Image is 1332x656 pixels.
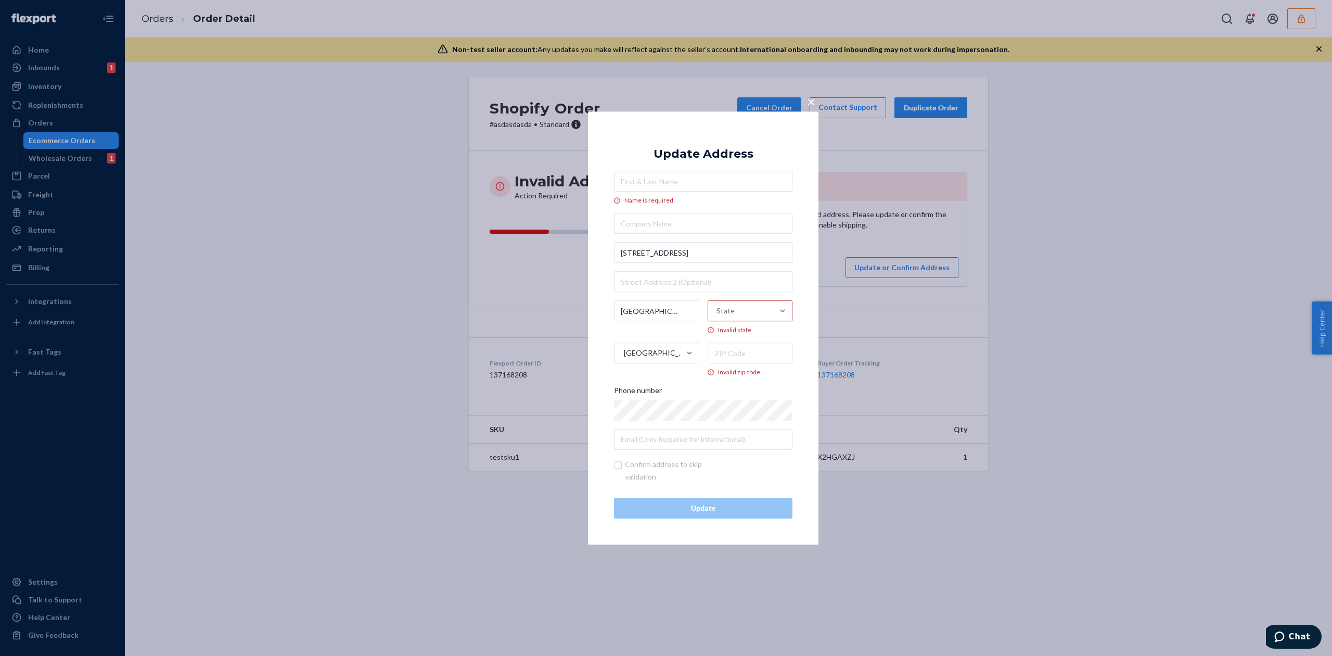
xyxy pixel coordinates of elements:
input: Email (Only Required for International) [614,429,792,450]
span: Phone number [614,385,662,400]
input: Company Name [614,213,792,234]
button: Update [614,498,792,519]
input: Street Address [614,243,792,263]
div: Update Address [654,148,753,160]
div: Update [623,503,784,513]
div: State [716,306,735,317]
div: Name is required [614,196,792,205]
span: × [807,93,815,110]
input: Name is required [614,171,792,192]
input: Invalid zip code [708,343,793,364]
input: [GEOGRAPHIC_DATA] [623,343,624,364]
input: State Invalid state [716,301,718,322]
input: City [614,301,699,322]
iframe: Opens a widget where you can chat to one of our agents [1266,625,1322,651]
input: Street Address 2 (Optional) [614,272,792,293]
div: Invalid zip code [708,368,793,377]
div: Invalid state [708,326,793,335]
div: [GEOGRAPHIC_DATA] [624,348,685,359]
